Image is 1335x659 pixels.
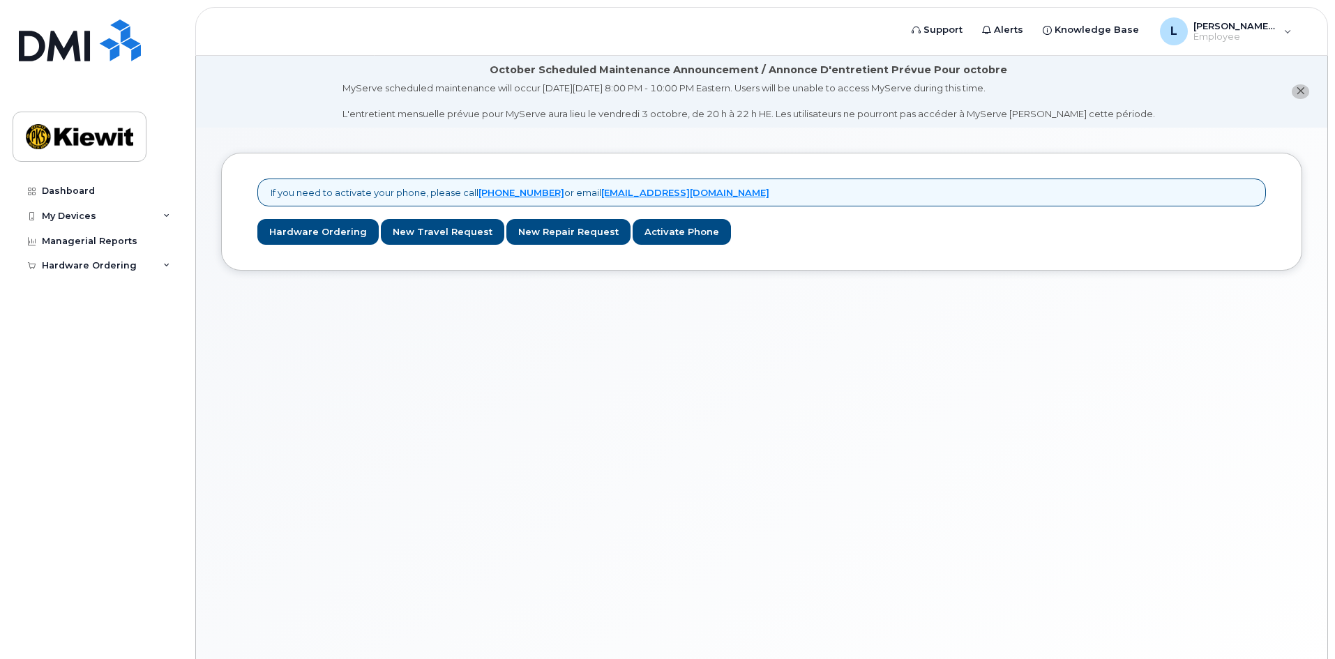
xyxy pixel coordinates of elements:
div: MyServe scheduled maintenance will occur [DATE][DATE] 8:00 PM - 10:00 PM Eastern. Users will be u... [342,82,1155,121]
a: Activate Phone [633,219,731,245]
p: If you need to activate your phone, please call or email [271,186,769,199]
a: [PHONE_NUMBER] [478,187,564,198]
button: close notification [1292,84,1309,99]
div: October Scheduled Maintenance Announcement / Annonce D'entretient Prévue Pour octobre [490,63,1007,77]
a: Hardware Ordering [257,219,379,245]
a: New Repair Request [506,219,631,245]
a: [EMAIL_ADDRESS][DOMAIN_NAME] [601,187,769,198]
a: New Travel Request [381,219,504,245]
